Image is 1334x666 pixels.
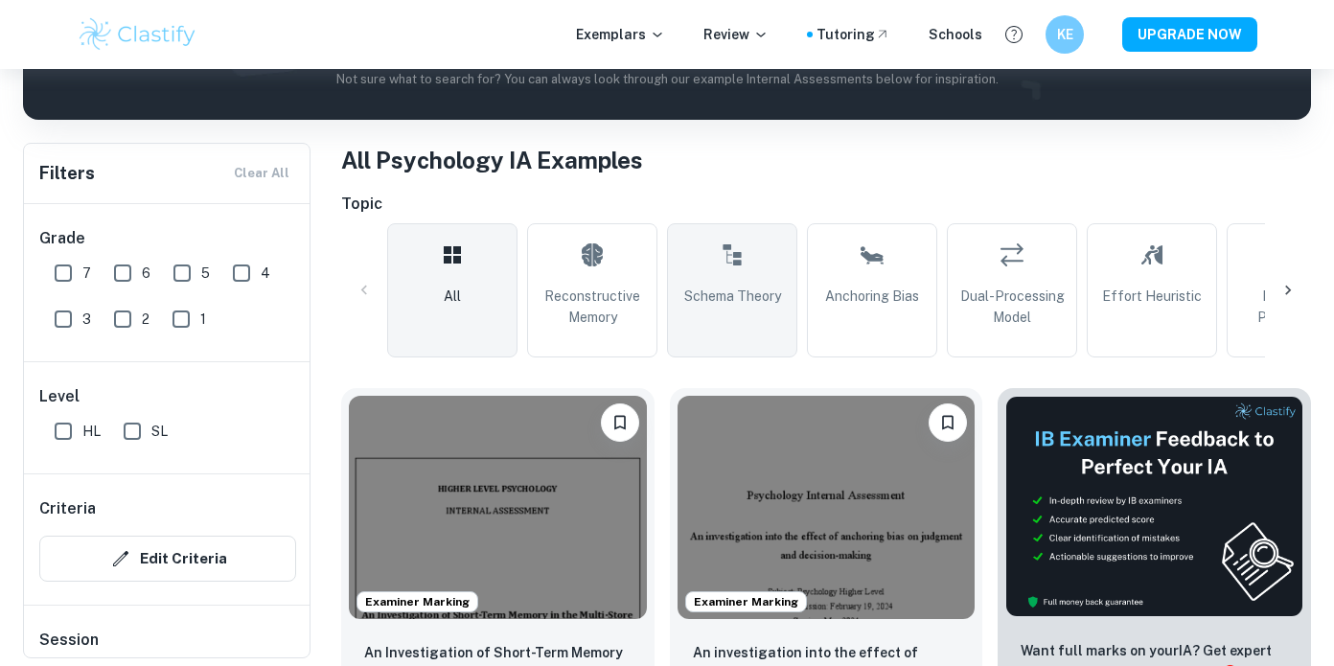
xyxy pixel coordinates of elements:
[816,24,890,45] a: Tutoring
[39,497,96,520] h6: Criteria
[1102,286,1202,307] span: Effort Heuristic
[1005,396,1303,617] img: Thumbnail
[142,309,149,330] span: 2
[82,263,91,284] span: 7
[39,385,296,408] h6: Level
[341,143,1311,177] h1: All Psychology IA Examples
[684,286,781,307] span: Schema Theory
[444,286,461,307] span: All
[39,160,95,187] h6: Filters
[77,15,198,54] img: Clastify logo
[929,24,982,45] a: Schools
[1122,17,1257,52] button: UPGRADE NOW
[678,396,976,619] img: Psychology IA example thumbnail: An investigation into the effect of anch
[998,18,1030,51] button: Help and Feedback
[151,421,168,442] span: SL
[39,536,296,582] button: Edit Criteria
[686,593,806,610] span: Examiner Marking
[201,263,210,284] span: 5
[357,593,477,610] span: Examiner Marking
[703,24,769,45] p: Review
[349,396,647,619] img: Psychology IA example thumbnail: An Investigation of Short-Term Memory in
[1046,15,1084,54] button: KE
[261,263,270,284] span: 4
[576,24,665,45] p: Exemplars
[601,403,639,442] button: Bookmark
[39,227,296,250] h6: Grade
[536,286,649,328] span: Reconstructive Memory
[200,309,206,330] span: 1
[1054,24,1076,45] h6: KE
[82,421,101,442] span: HL
[341,193,1311,216] h6: Topic
[955,286,1069,328] span: Dual-Processing Model
[38,70,1296,89] p: Not sure what to search for? You can always look through our example Internal Assessments below f...
[929,403,967,442] button: Bookmark
[142,263,150,284] span: 6
[825,286,919,307] span: Anchoring Bias
[82,309,91,330] span: 3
